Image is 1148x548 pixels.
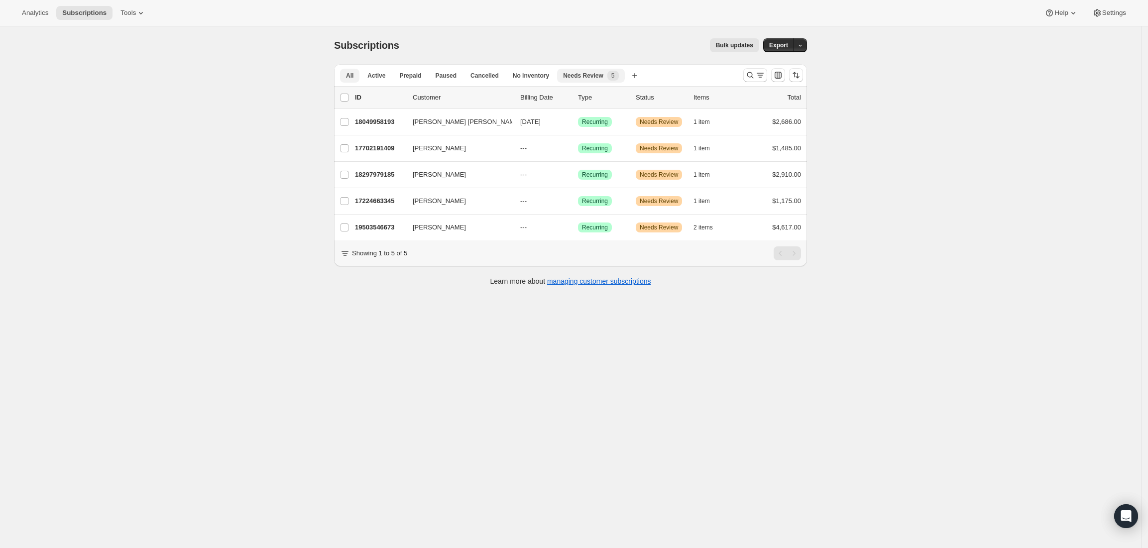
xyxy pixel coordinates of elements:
button: Customize table column order and visibility [771,68,785,82]
span: Needs Review [640,197,678,205]
span: 1 item [693,197,710,205]
span: [PERSON_NAME] [413,170,466,180]
div: 18297979185[PERSON_NAME]---SuccessRecurringWarningNeeds Review1 item$2,910.00 [355,168,801,182]
p: Customer [413,93,512,103]
button: Search and filter results [743,68,767,82]
span: $2,910.00 [772,171,801,178]
span: --- [520,223,527,231]
span: --- [520,144,527,152]
button: 1 item [693,194,721,208]
p: 19503546673 [355,222,405,232]
p: Total [788,93,801,103]
span: [DATE] [520,118,541,125]
span: Subscriptions [334,40,399,51]
span: Help [1054,9,1068,17]
span: --- [520,171,527,178]
p: 18297979185 [355,170,405,180]
button: Settings [1086,6,1132,20]
span: Active [367,72,385,80]
div: Type [578,93,628,103]
p: Billing Date [520,93,570,103]
div: Items [693,93,743,103]
button: [PERSON_NAME] [407,219,506,235]
span: [PERSON_NAME] [413,196,466,206]
span: $2,686.00 [772,118,801,125]
button: [PERSON_NAME] [407,193,506,209]
span: Needs Review [640,171,678,179]
p: 18049958193 [355,117,405,127]
p: Learn more about [490,276,651,286]
button: [PERSON_NAME] [407,167,506,183]
span: Needs Review [640,223,678,231]
span: All [346,72,353,80]
p: 17702191409 [355,143,405,153]
span: [PERSON_NAME] [413,143,466,153]
span: Paused [435,72,457,80]
span: Recurring [582,223,608,231]
button: [PERSON_NAME] [PERSON_NAME] [407,114,506,130]
span: $1,485.00 [772,144,801,152]
a: managing customer subscriptions [547,277,651,285]
span: Export [769,41,788,49]
span: Bulk updates [716,41,753,49]
span: Prepaid [399,72,421,80]
span: [PERSON_NAME] [PERSON_NAME] [413,117,521,127]
button: 1 item [693,115,721,129]
div: 19503546673[PERSON_NAME]---SuccessRecurringWarningNeeds Review2 items$4,617.00 [355,220,801,234]
button: 2 items [693,220,724,234]
div: Open Intercom Messenger [1114,504,1138,528]
p: Showing 1 to 5 of 5 [352,248,407,258]
button: Create new view [627,69,643,83]
span: Needs Review [563,72,603,80]
button: Tools [115,6,152,20]
span: Needs Review [640,144,678,152]
span: Cancelled [470,72,499,80]
div: 17702191409[PERSON_NAME]---SuccessRecurringWarningNeeds Review1 item$1,485.00 [355,141,801,155]
button: Subscriptions [56,6,113,20]
span: Subscriptions [62,9,107,17]
span: Analytics [22,9,48,17]
span: --- [520,197,527,205]
button: Sort the results [789,68,803,82]
span: Tools [120,9,136,17]
button: [PERSON_NAME] [407,140,506,156]
span: Recurring [582,171,608,179]
span: 5 [611,72,615,80]
p: Status [636,93,686,103]
span: 1 item [693,171,710,179]
p: ID [355,93,405,103]
span: 2 items [693,223,713,231]
button: Help [1038,6,1084,20]
span: Settings [1102,9,1126,17]
button: Bulk updates [710,38,759,52]
div: 18049958193[PERSON_NAME] [PERSON_NAME][DATE]SuccessRecurringWarningNeeds Review1 item$2,686.00 [355,115,801,129]
span: $1,175.00 [772,197,801,205]
span: Recurring [582,118,608,126]
button: 1 item [693,168,721,182]
button: 1 item [693,141,721,155]
button: Analytics [16,6,54,20]
span: Recurring [582,144,608,152]
span: Needs Review [640,118,678,126]
span: Recurring [582,197,608,205]
span: 1 item [693,144,710,152]
p: 17224663345 [355,196,405,206]
div: IDCustomerBilling DateTypeStatusItemsTotal [355,93,801,103]
span: $4,617.00 [772,223,801,231]
span: [PERSON_NAME] [413,222,466,232]
nav: Pagination [774,246,801,260]
button: Export [763,38,794,52]
div: 17224663345[PERSON_NAME]---SuccessRecurringWarningNeeds Review1 item$1,175.00 [355,194,801,208]
span: 1 item [693,118,710,126]
span: No inventory [513,72,549,80]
